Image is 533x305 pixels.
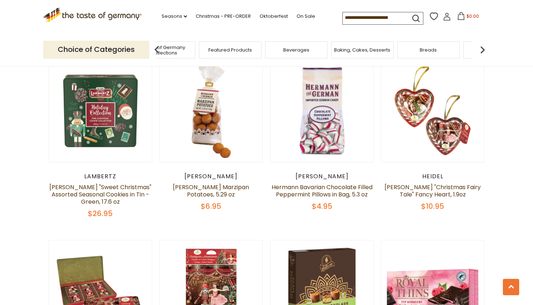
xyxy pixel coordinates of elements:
[159,173,263,180] div: [PERSON_NAME]
[150,42,164,57] img: previous arrow
[312,201,332,211] span: $4.95
[381,60,484,162] img: Heidel "Christmas Fairy Tale" Fancy Heart, 1.9oz
[385,183,481,199] a: [PERSON_NAME] "Christmas Fairy Tale" Fancy Heart, 1.9oz
[270,60,373,162] img: Hermann Bavarian Chocolate Filled Peppermint Pillows in Bag, 5.3 oz
[88,208,113,219] span: $26.95
[201,201,221,211] span: $6.95
[49,183,151,206] a: [PERSON_NAME] "Sweet Christmas" Assorted Seasonal Cookies in Tin - Green, 17.6 oz
[49,60,152,162] img: Lambertz "Sweet Christmas" Assorted Seasonal Cookies in Tin - Green, 17.6 oz
[283,47,309,53] a: Beverages
[135,45,193,56] a: Taste of Germany Collections
[272,183,373,199] a: Hermann Bavarian Chocolate Filled Peppermint Pillows in Bag, 5.3 oz
[475,42,490,57] img: next arrow
[49,173,152,180] div: Lambertz
[160,60,263,162] img: Hermann Bavarian Marzipan Potatoes, 5.29 oz
[467,13,479,19] span: $0.00
[173,183,249,199] a: [PERSON_NAME] Marzipan Potatoes, 5.29 oz
[270,173,374,180] div: [PERSON_NAME]
[162,12,187,20] a: Seasons
[260,12,288,20] a: Oktoberfest
[381,173,484,180] div: Heidel
[208,47,252,53] a: Featured Products
[297,12,315,20] a: On Sale
[452,12,483,23] button: $0.00
[43,41,149,58] p: Choice of Categories
[334,47,390,53] a: Baking, Cakes, Desserts
[421,201,444,211] span: $10.95
[196,12,251,20] a: Christmas - PRE-ORDER
[420,47,437,53] a: Breads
